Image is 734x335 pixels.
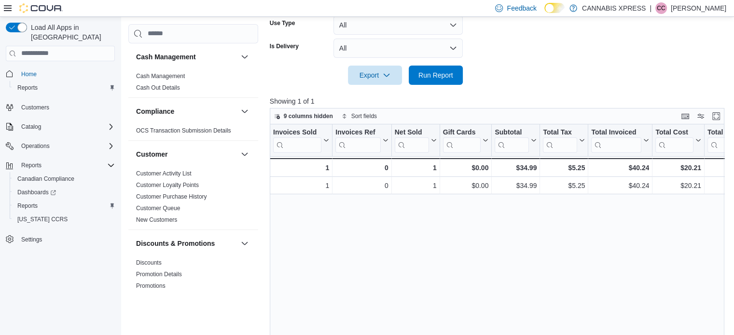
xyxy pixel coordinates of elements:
[128,70,258,97] div: Cash Management
[17,121,45,133] button: Catalog
[136,239,237,248] button: Discounts & Promotions
[19,3,63,13] img: Cova
[495,128,529,137] div: Subtotal
[17,68,115,80] span: Home
[14,187,60,198] a: Dashboards
[136,239,215,248] h3: Discounts & Promotions
[21,142,50,150] span: Operations
[136,107,174,116] h3: Compliance
[351,112,377,120] span: Sort fields
[136,73,185,80] a: Cash Management
[136,282,166,290] span: Promotions
[136,193,207,201] span: Customer Purchase History
[443,180,489,191] div: $0.00
[21,161,42,169] span: Reports
[655,2,667,14] div: Carole Caissie
[418,70,453,80] span: Run Report
[136,84,180,91] a: Cash Out Details
[136,149,167,159] h3: Customer
[17,234,46,245] a: Settings
[495,128,529,152] div: Subtotal
[17,215,68,223] span: [US_STATE] CCRS
[273,128,329,152] button: Invoices Sold
[655,128,701,152] button: Total Cost
[10,172,119,186] button: Canadian Compliance
[136,182,199,188] a: Customer Loyalty Points
[239,238,250,249] button: Discounts & Promotions
[239,148,250,160] button: Customer
[270,110,337,122] button: 9 columns hidden
[17,140,54,152] button: Operations
[591,128,641,152] div: Total Invoiced
[543,128,577,152] div: Total Tax
[495,180,537,191] div: $34.99
[136,270,182,278] span: Promotion Details
[273,162,329,174] div: 1
[136,149,237,159] button: Customer
[17,233,115,245] span: Settings
[17,102,53,113] a: Customers
[270,19,295,27] label: Use Type
[14,200,42,212] a: Reports
[655,162,701,174] div: $20.21
[136,170,192,177] a: Customer Activity List
[2,100,119,114] button: Customers
[21,123,41,131] span: Catalog
[543,180,585,191] div: $5.25
[136,127,231,134] a: OCS Transaction Submission Details
[136,282,166,289] a: Promotions
[335,180,388,191] div: 0
[10,199,119,213] button: Reports
[17,160,45,171] button: Reports
[409,66,463,85] button: Run Report
[679,110,691,122] button: Keyboard shortcuts
[544,3,565,13] input: Dark Mode
[270,96,729,106] p: Showing 1 of 1
[17,84,38,92] span: Reports
[14,200,115,212] span: Reports
[14,214,115,225] span: Washington CCRS
[136,84,180,92] span: Cash Out Details
[6,63,115,271] nav: Complex example
[273,128,321,137] div: Invoices Sold
[21,104,49,111] span: Customers
[14,214,71,225] a: [US_STATE] CCRS
[136,271,182,278] a: Promotion Details
[128,257,258,295] div: Discounts & Promotions
[136,205,180,212] a: Customer Queue
[17,160,115,171] span: Reports
[14,173,115,185] span: Canadian Compliance
[17,68,41,80] a: Home
[2,67,119,81] button: Home
[17,202,38,210] span: Reports
[273,128,321,152] div: Invoices Sold
[495,162,537,174] div: $34.99
[10,186,119,199] a: Dashboards
[591,180,649,191] div: $40.24
[695,110,706,122] button: Display options
[17,101,115,113] span: Customers
[136,72,185,80] span: Cash Management
[655,128,693,137] div: Total Cost
[394,128,429,137] div: Net Sold
[395,180,437,191] div: 1
[17,121,115,133] span: Catalog
[333,15,463,35] button: All
[270,42,299,50] label: Is Delivery
[591,162,649,174] div: $40.24
[333,39,463,58] button: All
[14,187,115,198] span: Dashboards
[394,162,436,174] div: 1
[10,213,119,226] button: [US_STATE] CCRS
[591,128,641,137] div: Total Invoiced
[136,259,162,266] a: Discounts
[136,107,237,116] button: Compliance
[671,2,726,14] p: [PERSON_NAME]
[495,128,537,152] button: Subtotal
[10,81,119,94] button: Reports
[128,168,258,229] div: Customer
[2,232,119,246] button: Settings
[27,23,115,42] span: Load All Apps in [GEOGRAPHIC_DATA]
